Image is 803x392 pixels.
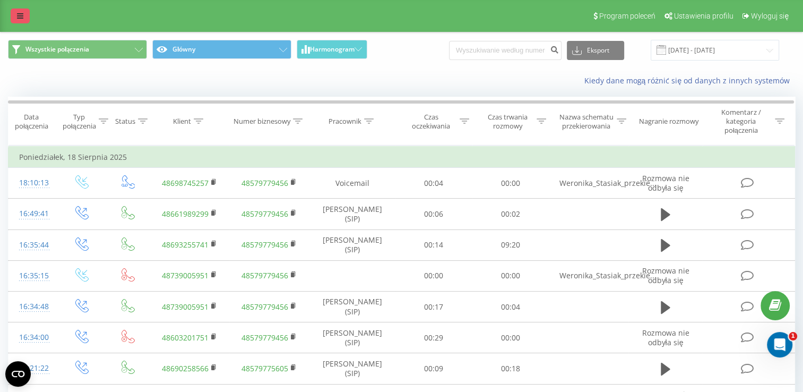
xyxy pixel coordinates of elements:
td: 00:09 [395,353,472,384]
a: 48690258566 [162,363,209,373]
a: 48603201751 [162,333,209,343]
a: 48579779456 [241,333,288,343]
a: 48661989299 [162,209,209,219]
td: 00:00 [472,322,549,353]
div: 16:34:00 [19,327,47,348]
span: Weronika_Stasiak_przekie... [559,178,657,188]
a: 48579779456 [241,209,288,219]
a: Kiedy dane mogą różnić się od danych z innych systemów [584,75,795,86]
td: 00:02 [472,199,549,229]
td: 00:14 [395,229,472,260]
td: Poniedziałek, 18 Sierpnia 2025 [8,147,795,168]
div: 18:10:13 [19,173,47,193]
td: 00:17 [395,292,472,322]
td: 00:04 [472,292,549,322]
div: Numer biznesowy [233,117,290,126]
a: 48579775605 [241,363,288,373]
span: Ustawienia profilu [674,12,733,20]
div: Nazwa schematu przekierowania [558,113,614,131]
div: Komentarz / kategoria połączenia [710,108,772,135]
td: [PERSON_NAME] (SIP) [309,199,395,229]
span: Wyloguj się [751,12,789,20]
input: Wyszukiwanie według numeru [449,41,562,60]
span: Program poleceń [599,12,655,20]
td: 00:00 [472,260,549,291]
td: 00:00 [472,168,549,199]
a: 48579779456 [241,302,288,312]
span: Rozmowa nie odbyła się [642,328,689,347]
div: Pracownik [329,117,361,126]
a: 48739005951 [162,270,209,280]
div: 16:21:22 [19,358,47,379]
td: [PERSON_NAME] (SIP) [309,353,395,384]
div: Klient [173,117,191,126]
span: Wszystkie połączenia [25,45,89,54]
div: Czas oczekiwania [405,113,457,131]
div: Czas trwania rozmowy [481,113,534,131]
span: 1 [789,332,797,340]
td: [PERSON_NAME] (SIP) [309,322,395,353]
td: 00:29 [395,322,472,353]
td: 09:20 [472,229,549,260]
a: 48693255741 [162,240,209,250]
button: Główny [152,40,291,59]
td: [PERSON_NAME] (SIP) [309,229,395,260]
td: Voicemail [309,168,395,199]
td: 00:00 [395,260,472,291]
span: Harmonogram [310,46,355,53]
iframe: Intercom live chat [767,332,792,357]
a: 48698745257 [162,178,209,188]
div: Nagranie rozmowy [639,117,699,126]
button: Open CMP widget [5,361,31,387]
div: 16:49:41 [19,203,47,224]
button: Wszystkie połączenia [8,40,147,59]
td: 00:04 [395,168,472,199]
div: Typ połączenia [63,113,96,131]
div: Status [115,117,135,126]
span: Weronika_Stasiak_przekie... [559,270,657,280]
div: 16:35:44 [19,235,47,255]
a: 48579779456 [241,178,288,188]
div: Data połączenia [8,113,55,131]
span: Rozmowa nie odbyła się [642,266,689,285]
button: Eksport [567,41,624,60]
button: Harmonogram [297,40,367,59]
td: 00:18 [472,353,549,384]
td: [PERSON_NAME] (SIP) [309,292,395,322]
a: 48579779456 [241,270,288,280]
div: 16:35:15 [19,266,47,286]
span: Rozmowa nie odbyła się [642,173,689,193]
td: 00:06 [395,199,472,229]
a: 48579779456 [241,240,288,250]
div: 16:34:48 [19,296,47,317]
a: 48739005951 [162,302,209,312]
